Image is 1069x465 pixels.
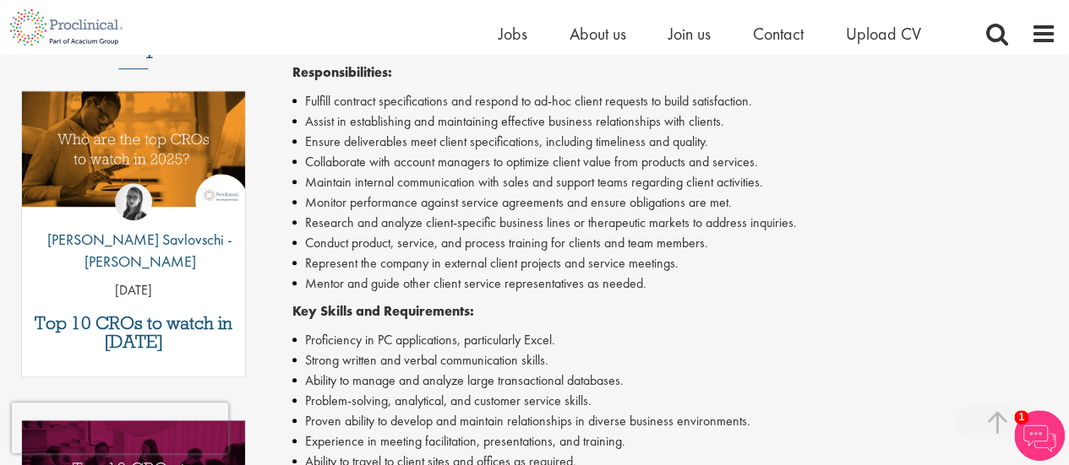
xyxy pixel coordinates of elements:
img: Top 10 CROs 2025 | Proclinical [22,91,245,207]
a: About us [570,23,626,45]
li: Proven ability to develop and maintain relationships in diverse business environments. [292,411,1056,431]
a: Jobs [499,23,527,45]
li: Ensure deliverables meet client specifications, including timeliness and quality. [292,132,1056,152]
strong: Responsibilities: [292,63,392,81]
a: Theodora Savlovschi - Wicks [PERSON_NAME] Savlovschi - [PERSON_NAME] [22,183,245,280]
iframe: reCAPTCHA [12,403,228,453]
li: Experience in meeting facilitation, presentations, and training. [292,431,1056,451]
li: Maintain internal communication with sales and support teams regarding client activities. [292,172,1056,192]
strong: Key Skills and Requirements: [292,302,474,320]
li: Represent the company in external client projects and service meetings. [292,253,1056,273]
img: Theodora Savlovschi - Wicks [115,183,152,220]
a: Link to a post [22,91,245,241]
li: Assist in establishing and maintaining effective business relationships with clients. [292,111,1056,132]
p: [PERSON_NAME] Savlovschi - [PERSON_NAME] [22,229,245,272]
a: Top 10 CROs to watch in [DATE] [30,314,237,351]
li: Proficiency in PC applications, particularly Excel. [292,330,1056,350]
p: [DATE] [22,281,245,300]
li: Conduct product, service, and process training for clients and team members. [292,233,1056,253]
li: Mentor and guide other client service representatives as needed. [292,273,1056,294]
li: Collaborate with account managers to optimize client value from products and services. [292,152,1056,172]
li: Fulfill contract specifications and respond to ad-hoc client requests to build satisfaction. [292,91,1056,111]
li: Research and analyze client-specific business lines or therapeutic markets to address inquiries. [292,213,1056,233]
li: Strong written and verbal communication skills. [292,350,1056,370]
li: Monitor performance against service agreements and ensure obligations are met. [292,192,1056,213]
a: Upload CV [846,23,921,45]
li: Problem-solving, analytical, and customer service skills. [292,391,1056,411]
img: Chatbot [1014,410,1065,461]
span: 1 [1014,410,1028,424]
a: Contact [753,23,804,45]
li: Ability to manage and analyze large transactional databases. [292,370,1056,391]
a: Join us [668,23,711,45]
